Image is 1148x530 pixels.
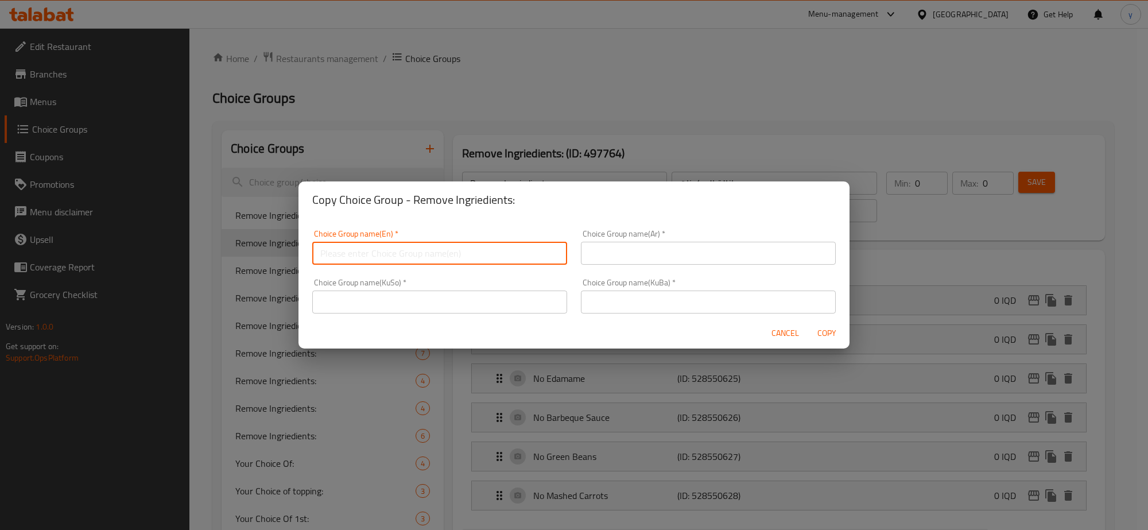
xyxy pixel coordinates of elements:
button: Cancel [767,323,804,344]
button: Copy [808,323,845,344]
h2: Copy Choice Group - Remove Ingriedients: [312,191,836,209]
input: Please enter Choice Group name(KuBa) [581,291,836,314]
input: Please enter Choice Group name(KuSo) [312,291,567,314]
input: Please enter Choice Group name(ar) [581,242,836,265]
span: Copy [813,326,840,341]
input: Please enter Choice Group name(en) [312,242,567,265]
span: Cancel [771,326,799,341]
